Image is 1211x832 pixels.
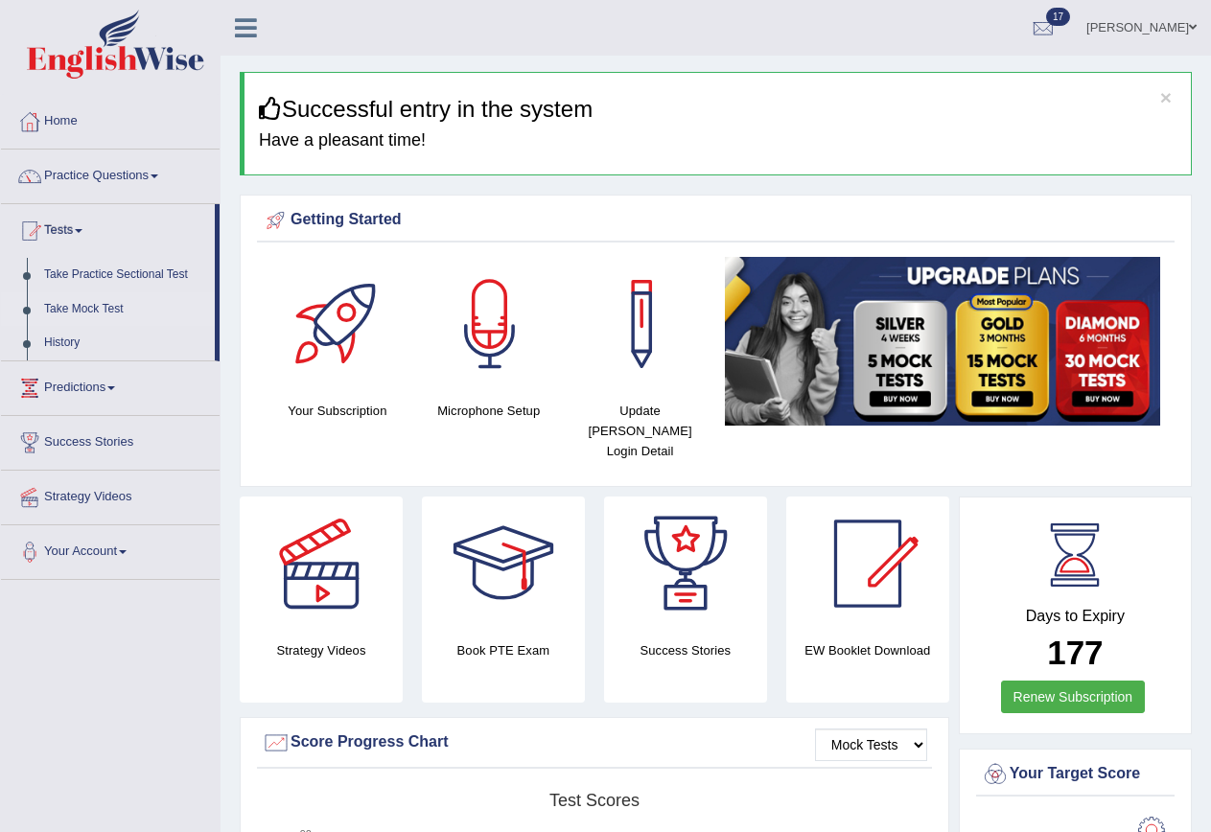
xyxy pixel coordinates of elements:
[1,361,220,409] a: Predictions
[262,206,1170,235] div: Getting Started
[1,150,220,197] a: Practice Questions
[604,640,767,660] h4: Success Stories
[1,471,220,519] a: Strategy Videos
[1,416,220,464] a: Success Stories
[1047,634,1103,671] b: 177
[35,258,215,292] a: Take Practice Sectional Test
[1,95,220,143] a: Home
[35,326,215,360] a: History
[35,292,215,327] a: Take Mock Test
[240,640,403,660] h4: Strategy Videos
[262,728,927,757] div: Score Progress Chart
[259,97,1176,122] h3: Successful entry in the system
[422,640,585,660] h4: Book PTE Exam
[1,204,215,252] a: Tests
[1,525,220,573] a: Your Account
[725,257,1160,425] img: small5.jpg
[981,608,1170,625] h4: Days to Expiry
[1046,8,1070,26] span: 17
[1160,87,1172,107] button: ×
[981,760,1170,789] div: Your Target Score
[1001,681,1146,713] a: Renew Subscription
[786,640,949,660] h4: EW Booklet Download
[423,401,555,421] h4: Microphone Setup
[271,401,404,421] h4: Your Subscription
[259,131,1176,150] h4: Have a pleasant time!
[574,401,707,461] h4: Update [PERSON_NAME] Login Detail
[549,791,640,810] tspan: Test scores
